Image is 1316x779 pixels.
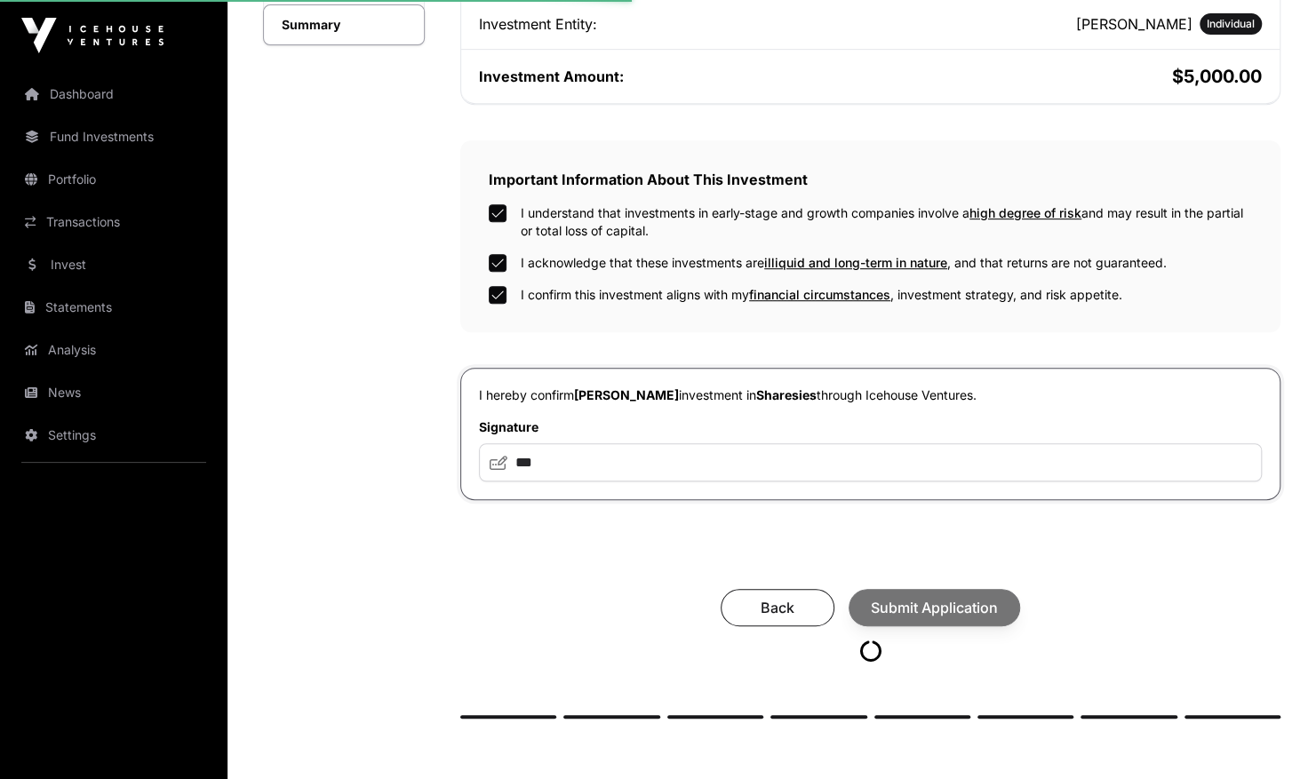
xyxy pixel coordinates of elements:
span: illiquid and long-term in nature [764,255,947,270]
a: Invest [14,245,213,284]
a: Transactions [14,203,213,242]
a: News [14,373,213,412]
img: Icehouse Ventures Logo [21,18,164,53]
label: I confirm this investment aligns with my , investment strategy, and risk appetite. [521,286,1122,304]
a: Settings [14,416,213,455]
a: Summary [263,4,425,45]
h2: [PERSON_NAME] [1076,13,1192,35]
span: Back [743,597,812,618]
span: Sharesies [756,387,817,402]
a: Analysis [14,330,213,370]
label: Signature [479,418,1262,436]
iframe: Chat Widget [1227,694,1316,779]
span: Investment Amount: [479,68,624,85]
a: Fund Investments [14,117,213,156]
h2: $5,000.00 [874,64,1263,89]
h2: Important Information About This Investment [489,169,1252,190]
label: I understand that investments in early-stage and growth companies involve a and may result in the... [521,204,1252,240]
label: I acknowledge that these investments are , and that returns are not guaranteed. [521,254,1167,272]
a: Portfolio [14,160,213,199]
div: Investment Entity: [479,13,867,35]
button: Back [721,589,834,626]
span: [PERSON_NAME] [574,387,679,402]
a: Dashboard [14,75,213,114]
span: high degree of risk [969,205,1081,220]
span: financial circumstances [749,287,890,302]
span: Individual [1207,17,1255,31]
p: I hereby confirm investment in through Icehouse Ventures. [479,386,1262,404]
a: Statements [14,288,213,327]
